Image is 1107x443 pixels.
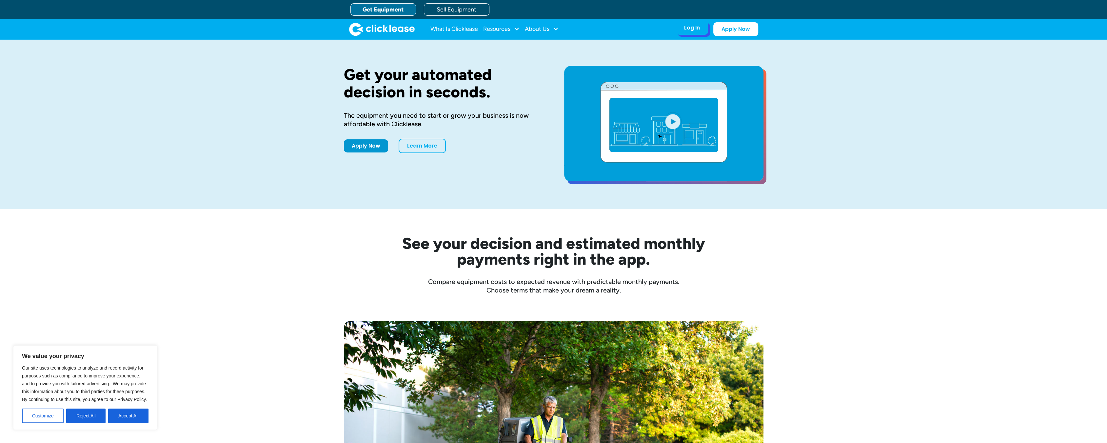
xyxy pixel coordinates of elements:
div: Log In [684,25,700,31]
span: Our site uses technologies to analyze and record activity for purposes such as compliance to impr... [22,365,147,402]
button: Accept All [108,409,148,423]
h1: Get your automated decision in seconds. [344,66,543,101]
div: Compare equipment costs to expected revenue with predictable monthly payments. Choose terms that ... [344,277,763,294]
a: Apply Now [713,22,758,36]
a: What Is Clicklease [430,23,478,36]
img: Blue play button logo on a light blue circular background [664,112,682,131]
h2: See your decision and estimated monthly payments right in the app. [370,235,737,267]
div: We value your privacy [13,345,157,430]
a: home [349,23,415,36]
a: Apply Now [344,139,388,152]
p: We value your privacy [22,352,148,360]
a: Sell Equipment [424,3,489,16]
a: Learn More [399,139,446,153]
button: Customize [22,409,64,423]
img: Clicklease logo [349,23,415,36]
div: Resources [483,23,520,36]
button: Reject All [66,409,106,423]
div: The equipment you need to start or grow your business is now affordable with Clicklease. [344,111,543,128]
a: Get Equipment [350,3,416,16]
div: About Us [525,23,559,36]
a: open lightbox [564,66,763,181]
